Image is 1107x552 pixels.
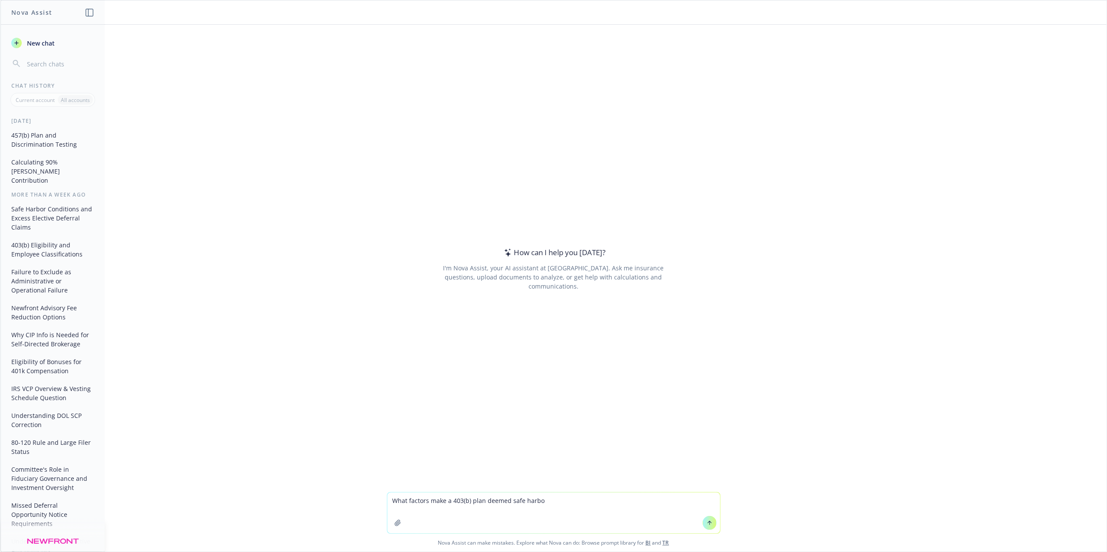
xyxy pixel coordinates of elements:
input: Search chats [25,58,94,70]
textarea: What factors make a 403(b) plan deemed safe harb [387,493,720,533]
button: Newfront Advisory Fee Reduction Options [8,301,98,324]
div: More than a week ago [1,191,105,198]
button: Failure to Exclude as Administrative or Operational Failure [8,265,98,297]
p: Current account [16,96,55,104]
button: IRS VCP Overview & Vesting Schedule Question [8,381,98,405]
span: New chat [25,39,55,48]
p: All accounts [61,96,90,104]
div: [DATE] [1,117,105,125]
button: Safe Harbor Conditions and Excess Elective Deferral Claims [8,202,98,234]
button: Understanding DOL SCP Correction [8,408,98,432]
button: 403(b) Eligibility and Employee Classifications [8,238,98,261]
div: I'm Nova Assist, your AI assistant at [GEOGRAPHIC_DATA]. Ask me insurance questions, upload docum... [431,263,676,291]
button: Why CIP Info is Needed for Self-Directed Brokerage [8,328,98,351]
button: 80-120 Rule and Large Filer Status [8,435,98,459]
button: Calculating 90% [PERSON_NAME] Contribution [8,155,98,187]
div: How can I help you [DATE]? [502,247,605,258]
h1: Nova Assist [11,8,52,17]
button: 457(b) Plan and Discrimination Testing [8,128,98,151]
a: BI [646,539,651,546]
button: Eligibility of Bonuses for 401k Compensation [8,355,98,378]
button: Missed Deferral Opportunity Notice Requirements [8,498,98,531]
a: TR [663,539,669,546]
button: New chat [8,35,98,51]
button: Committee's Role in Fiduciary Governance and Investment Oversight [8,462,98,495]
div: Chat History [1,82,105,89]
span: Nova Assist can make mistakes. Explore what Nova can do: Browse prompt library for and [4,534,1103,552]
